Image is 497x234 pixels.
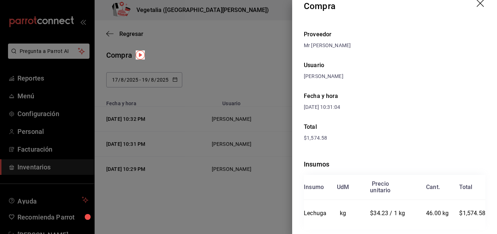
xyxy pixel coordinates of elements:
[304,103,395,111] div: [DATE] 10:31:04
[304,159,485,169] div: Insumos
[304,42,485,49] div: Mr [PERSON_NAME]
[370,181,390,194] div: Precio unitario
[304,73,485,80] div: [PERSON_NAME]
[304,200,326,227] td: Lechuga
[459,210,485,217] span: $1,574.58
[136,50,145,59] img: Tooltip marker
[459,184,472,190] div: Total
[304,61,485,70] div: Usuario
[304,123,485,131] div: Total
[426,184,440,190] div: Cant.
[426,210,449,217] span: 46.00 kg
[370,210,405,217] span: $34.23 / 1 kg
[304,30,485,39] div: Proveedor
[304,135,327,141] span: $1,574.58
[337,184,349,190] div: UdM
[304,92,395,100] div: Fecha y hora
[326,200,359,227] td: kg
[304,184,324,190] div: Insumo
